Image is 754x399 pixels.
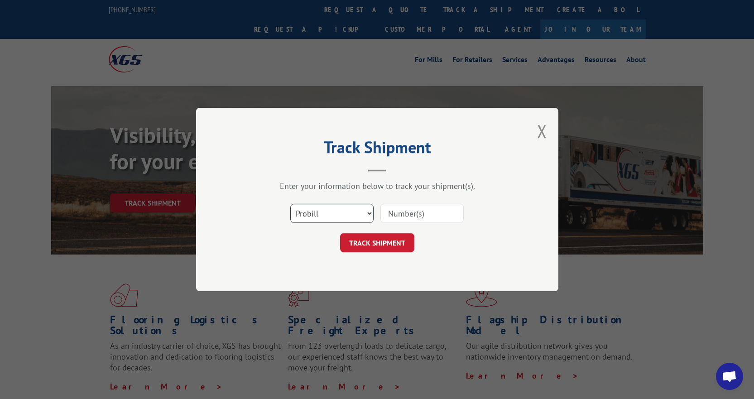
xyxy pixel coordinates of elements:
[537,119,547,143] button: Close modal
[241,141,513,158] h2: Track Shipment
[340,233,414,252] button: TRACK SHIPMENT
[716,363,743,390] div: Open chat
[241,181,513,191] div: Enter your information below to track your shipment(s).
[380,204,464,223] input: Number(s)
